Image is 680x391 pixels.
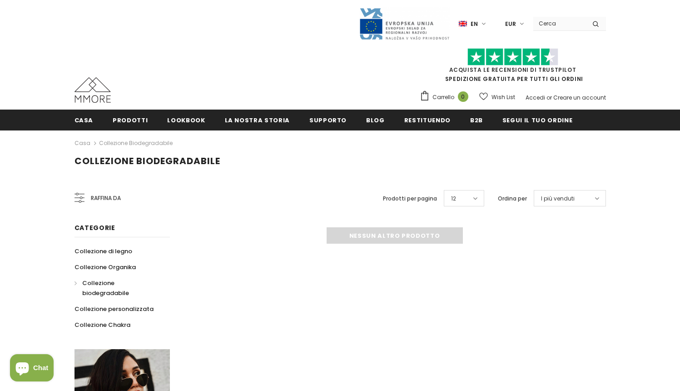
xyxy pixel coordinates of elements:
[420,90,473,104] a: Carrello 0
[74,301,154,317] a: Collezione personalizzata
[553,94,606,101] a: Creare un account
[502,116,572,125] span: Segui il tuo ordine
[467,48,558,66] img: Fidati di Pilot Stars
[74,263,136,271] span: Collezione Organika
[99,139,173,147] a: Collezione biodegradabile
[167,110,205,130] a: Lookbook
[7,354,56,384] inbox-online-store-chat: Shopify online store chat
[491,93,515,102] span: Wish List
[383,194,437,203] label: Prodotti per pagina
[359,20,450,27] a: Javni Razpis
[505,20,516,29] span: EUR
[502,110,572,130] a: Segui il tuo ordine
[309,116,347,125] span: supporto
[74,155,220,167] span: Collezione biodegradabile
[74,317,130,333] a: Collezione Chakra
[533,17,586,30] input: Search Site
[479,89,515,105] a: Wish List
[74,243,132,259] a: Collezione di legno
[82,279,129,297] span: Collezione biodegradabile
[74,116,94,125] span: Casa
[74,259,136,275] a: Collezione Organika
[546,94,552,101] span: or
[74,321,130,329] span: Collezione Chakra
[74,275,160,301] a: Collezione biodegradabile
[91,193,121,203] span: Raffina da
[113,110,148,130] a: Prodotti
[404,110,451,130] a: Restituendo
[167,116,205,125] span: Lookbook
[404,116,451,125] span: Restituendo
[309,110,347,130] a: supporto
[458,91,468,102] span: 0
[113,116,148,125] span: Prodotti
[420,52,606,83] span: SPEDIZIONE GRATUITA PER TUTTI GLI ORDINI
[470,116,483,125] span: B2B
[74,247,132,256] span: Collezione di legno
[541,194,575,203] span: I più venduti
[471,20,478,29] span: en
[359,7,450,40] img: Javni Razpis
[498,194,527,203] label: Ordina per
[74,305,154,313] span: Collezione personalizzata
[74,110,94,130] a: Casa
[225,116,290,125] span: La nostra storia
[526,94,545,101] a: Accedi
[74,223,115,232] span: Categorie
[449,66,576,74] a: Acquista le recensioni di TrustPilot
[470,110,483,130] a: B2B
[225,110,290,130] a: La nostra storia
[451,194,456,203] span: 12
[459,20,467,28] img: i-lang-1.png
[432,93,454,102] span: Carrello
[366,116,385,125] span: Blog
[74,138,90,149] a: Casa
[74,77,111,103] img: Casi MMORE
[366,110,385,130] a: Blog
